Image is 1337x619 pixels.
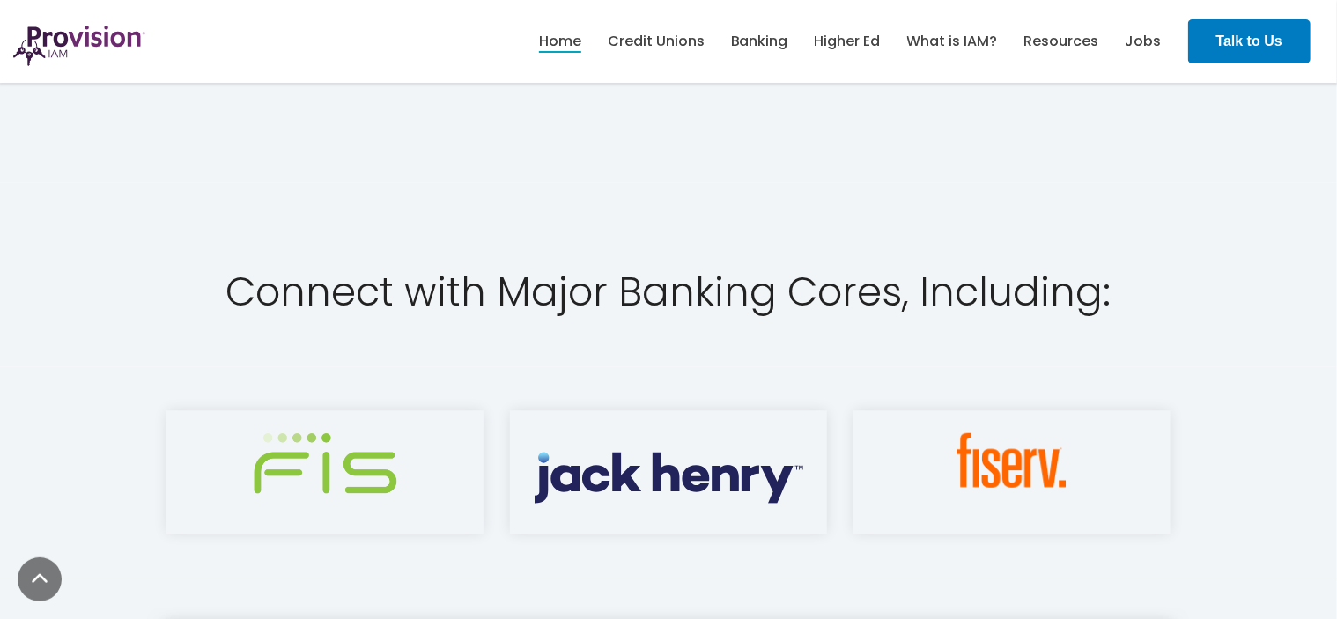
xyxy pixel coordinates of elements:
[1126,26,1162,56] a: Jobs
[254,432,397,494] img: fis-logo
[13,26,145,66] img: ProvisionIAM-Logo-Purple
[815,26,881,56] a: Higher Ed
[535,432,803,504] img: Jack Henry Logo
[731,26,788,56] a: Banking
[166,270,1171,314] h2: Connect with Major Banking Cores, Including:
[608,26,705,56] a: Credit Unions
[1216,33,1282,48] strong: Talk to Us
[539,26,581,56] a: Home
[1188,19,1311,63] a: Talk to Us
[907,26,998,56] a: What is IAM?
[1024,26,1099,56] a: Resources
[956,432,1069,488] img: fiserv-logo-1
[526,13,1175,70] nav: menu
